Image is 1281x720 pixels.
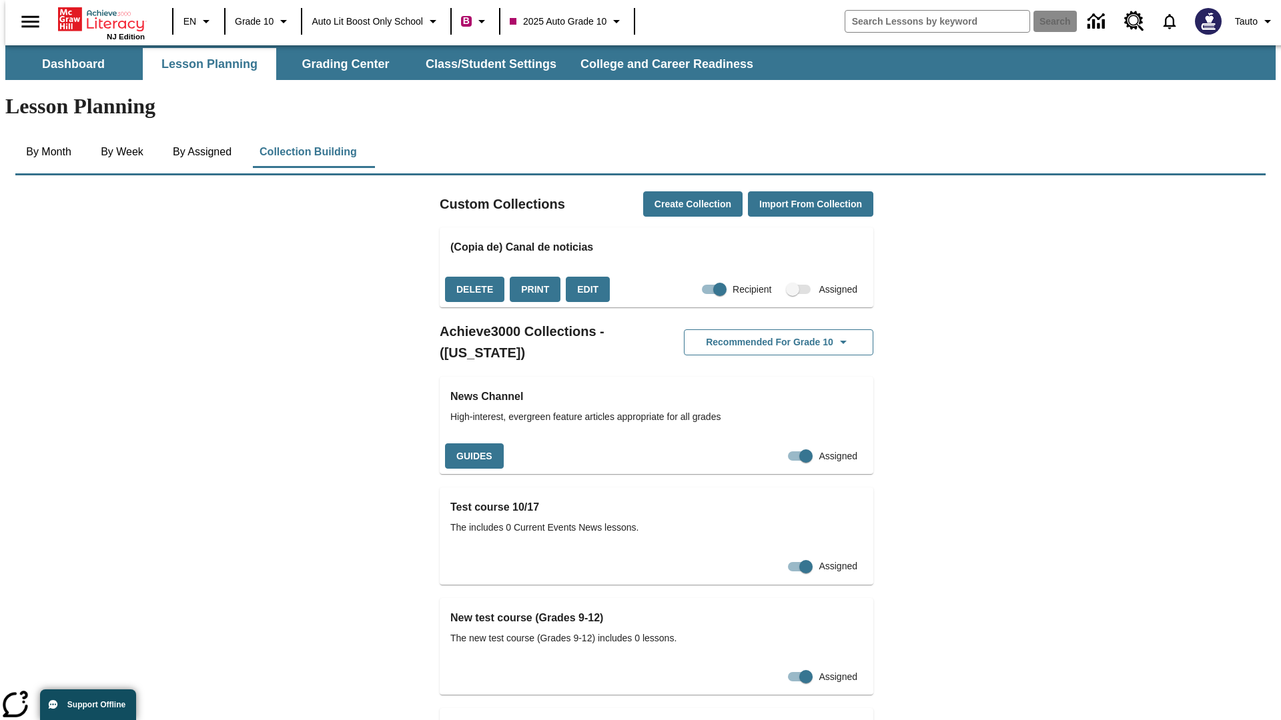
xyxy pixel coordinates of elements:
button: Select a new avatar [1187,4,1230,39]
button: Support Offline [40,689,136,720]
span: 2025 Auto Grade 10 [510,15,606,29]
span: The new test course (Grades 9-12) includes 0 lessons. [450,631,863,645]
h2: Achieve3000 Collections - ([US_STATE]) [440,321,657,363]
button: Recommended for Grade 10 [684,329,873,355]
a: Home [58,6,145,33]
button: Boost Class color is violet red. Change class color [456,9,495,33]
span: High-interest, evergreen feature articles appropriate for all grades [450,410,863,424]
button: College and Career Readiness [570,48,764,80]
a: Notifications [1152,4,1187,39]
span: Support Offline [67,700,125,709]
h3: (Copia de) Canal de noticias [450,238,863,257]
button: By Month [15,136,82,168]
span: EN [183,15,196,29]
button: Grade: Grade 10, Select a grade [230,9,297,33]
button: Collection Building [249,136,368,168]
span: Assigned [819,559,857,573]
button: By Assigned [162,136,242,168]
div: SubNavbar [5,48,765,80]
button: Class: 2025 Auto Grade 10, Select your class [504,9,630,33]
button: Import from Collection [748,191,873,217]
button: Delete [445,277,504,303]
button: Edit [566,277,610,303]
button: Class/Student Settings [415,48,567,80]
span: NJ Edition [107,33,145,41]
button: Print, will open in a new window [510,277,560,303]
span: Tauto [1235,15,1258,29]
button: Lesson Planning [143,48,276,80]
h3: New test course (Grades 9-12) [450,609,863,627]
span: Recipient [733,283,771,297]
span: Grade 10 [235,15,274,29]
span: Assigned [819,670,857,684]
button: By Week [89,136,155,168]
h3: News Channel [450,387,863,406]
button: Create Collection [643,191,743,217]
div: Home [58,5,145,41]
h2: Custom Collections [440,193,565,215]
span: Assigned [819,449,857,463]
span: The includes 0 Current Events News lessons. [450,521,863,535]
a: Resource Center, Will open in new tab [1116,3,1152,39]
button: Guides [445,443,504,469]
span: Auto Lit Boost only School [312,15,423,29]
button: School: Auto Lit Boost only School, Select your school [306,9,446,33]
input: search field [845,11,1029,32]
span: Assigned [819,283,857,297]
a: Data Center [1080,3,1116,40]
button: Dashboard [7,48,140,80]
h1: Lesson Planning [5,94,1276,119]
button: Language: EN, Select a language [177,9,220,33]
img: Avatar [1195,8,1222,35]
h3: Test course 10/17 [450,498,863,517]
button: Grading Center [279,48,412,80]
div: SubNavbar [5,45,1276,80]
button: Open side menu [11,2,50,41]
button: Profile/Settings [1230,9,1281,33]
span: B [463,13,470,29]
